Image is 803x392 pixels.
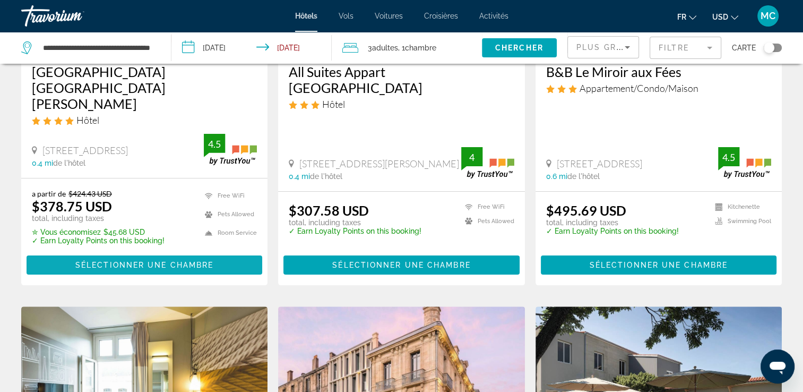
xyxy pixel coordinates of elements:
div: 4.5 [718,151,739,164]
span: a partir de [32,189,66,198]
del: $424.43 USD [68,189,112,198]
li: Kitchenette [710,202,771,211]
p: total, including taxes [546,218,679,227]
button: Change currency [712,9,738,24]
a: Hôtels [295,12,317,20]
button: Sélectionner une chambre [27,255,262,275]
p: ✓ Earn Loyalty Points on this booking! [32,236,165,245]
button: Change language [677,9,696,24]
span: de l'hôtel [567,172,600,181]
ins: $495.69 USD [546,202,626,218]
span: , 1 [398,40,436,55]
span: 3 [368,40,398,55]
li: Pets Allowed [460,217,514,226]
span: Adultes [372,44,398,52]
li: Swimming Pool [710,217,771,226]
span: ✮ Vous économisez [32,228,101,236]
span: Carte [732,40,756,55]
span: Appartement/Condo/Maison [580,82,698,94]
button: Travelers: 3 adults, 0 children [332,32,482,64]
span: 0.6 mi [546,172,567,181]
iframe: Bouton de lancement de la fenêtre de messagerie [761,350,795,384]
button: Toggle map [756,43,782,53]
div: 4.5 [204,138,225,150]
li: Free WiFi [200,189,257,202]
div: 3 star Apartment [546,82,771,94]
a: Travorium [21,2,127,30]
span: Sélectionner une chambre [590,261,728,269]
img: trustyou-badge.svg [204,134,257,165]
li: Free WiFi [460,202,514,211]
a: Voitures [375,12,403,20]
span: Plus grandes économies [576,43,703,52]
span: Sélectionner une chambre [75,261,213,269]
div: 4 [461,151,482,164]
span: [STREET_ADDRESS][PERSON_NAME] [299,158,459,169]
div: 3 star Hotel [289,98,514,110]
div: 4 star Hotel [32,114,257,126]
li: Pets Allowed [200,208,257,221]
button: Check-in date: Sep 26, 2025 Check-out date: Sep 28, 2025 [171,32,332,64]
button: Chercher [482,38,557,57]
mat-select: Sort by [576,41,630,54]
button: Filter [650,36,721,59]
a: Sélectionner une chambre [283,258,519,270]
img: trustyou-badge.svg [718,147,771,178]
a: Sélectionner une chambre [541,258,776,270]
span: Chercher [495,44,543,52]
a: [GEOGRAPHIC_DATA] [GEOGRAPHIC_DATA][PERSON_NAME] [32,64,257,112]
span: [STREET_ADDRESS] [42,144,128,156]
p: total, including taxes [32,214,165,223]
a: Sélectionner une chambre [27,258,262,270]
span: MC [761,11,775,21]
button: Sélectionner une chambre [283,255,519,275]
li: Room Service [200,226,257,240]
p: total, including taxes [289,218,421,227]
span: fr [677,13,686,21]
span: de l'hôtel [310,172,342,181]
span: 0.4 mi [289,172,310,181]
p: ✓ Earn Loyalty Points on this booking! [546,227,679,235]
img: trustyou-badge.svg [461,147,514,178]
ins: $378.75 USD [32,198,112,214]
a: All Suites Appart [GEOGRAPHIC_DATA] [289,64,514,96]
span: Hôtel [76,114,99,126]
p: ✓ Earn Loyalty Points on this booking! [289,227,421,235]
button: Sélectionner une chambre [541,255,776,275]
span: [STREET_ADDRESS] [557,158,642,169]
a: Croisières [424,12,458,20]
span: Sélectionner une chambre [332,261,470,269]
a: Activités [479,12,508,20]
span: Chambre [405,44,436,52]
ins: $307.58 USD [289,202,369,218]
a: B&B Le Miroir aux Fées [546,64,771,80]
span: de l'hôtel [53,159,85,167]
p: $45.68 USD [32,228,165,236]
a: Vols [339,12,353,20]
span: Hôtel [322,98,345,110]
span: 0.4 mi [32,159,53,167]
span: USD [712,13,728,21]
button: User Menu [754,5,782,27]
